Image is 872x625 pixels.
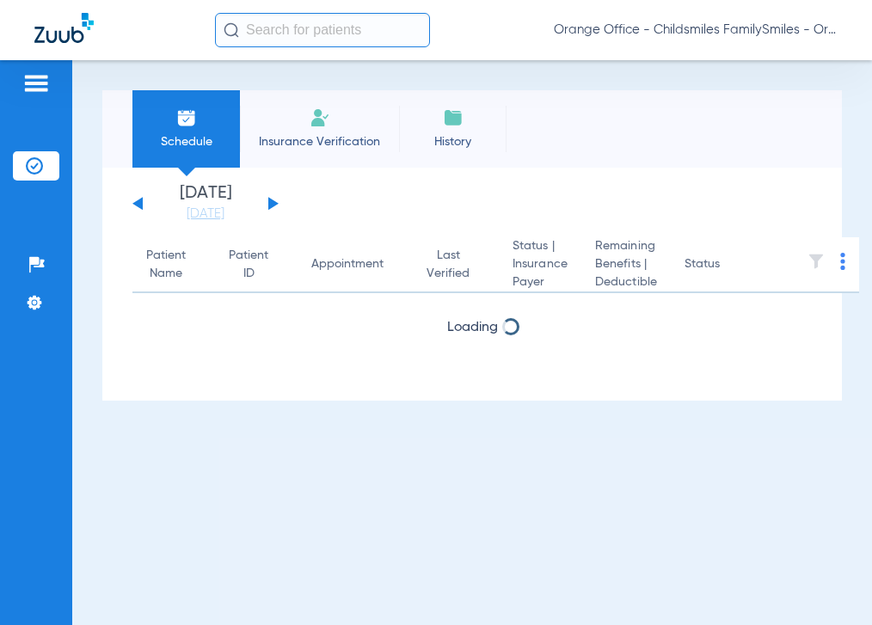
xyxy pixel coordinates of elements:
div: Appointment [311,255,399,273]
th: Status | [499,237,581,293]
img: filter.svg [808,253,825,270]
div: Last Verified [427,247,470,283]
div: Last Verified [427,247,485,283]
img: Zuub Logo [34,13,94,43]
div: Patient ID [229,247,284,283]
div: Patient Name [146,247,201,283]
span: History [412,133,494,150]
th: Remaining Benefits | [581,237,671,293]
span: Insurance Payer [513,255,568,291]
span: Loading [447,321,498,334]
img: group-dot-blue.svg [840,253,845,270]
span: Orange Office - Childsmiles FamilySmiles - Orange St Dental Associates LLC - Orange General DBA A... [554,21,838,39]
span: Insurance Verification [253,133,386,150]
span: Deductible [595,273,657,291]
a: [DATE] [154,205,257,223]
th: Status [671,237,787,293]
input: Search for patients [215,13,430,47]
span: Schedule [145,133,227,150]
img: Search Icon [224,22,239,38]
div: Patient Name [146,247,186,283]
img: Manual Insurance Verification [310,107,330,128]
img: Schedule [176,107,197,128]
li: [DATE] [154,185,257,223]
img: History [443,107,464,128]
div: Appointment [311,255,384,273]
img: hamburger-icon [22,73,50,94]
div: Patient ID [229,247,268,283]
